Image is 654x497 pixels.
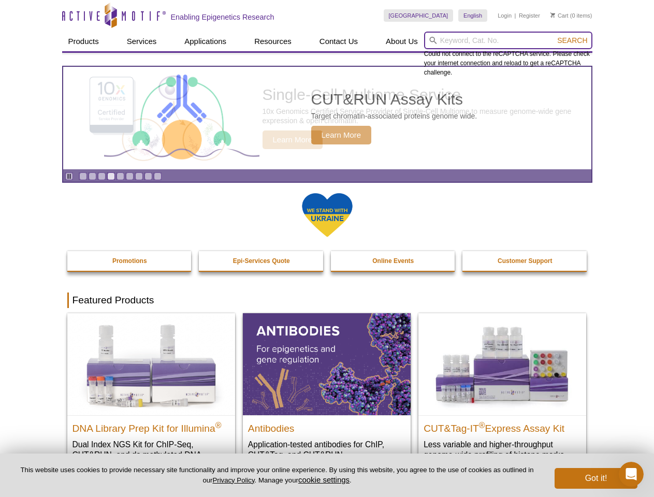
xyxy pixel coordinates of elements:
p: Dual Index NGS Kit for ChIP-Seq, CUT&RUN, and ds methylated DNA assays. [72,439,230,471]
a: Toggle autoplay [65,172,73,180]
h2: Featured Products [67,293,587,308]
article: CUT&RUN Assay Kits [63,67,591,169]
a: English [458,9,487,22]
img: We Stand With Ukraine [301,192,353,238]
a: Go to slide 8 [144,172,152,180]
button: cookie settings [298,475,350,484]
li: | [515,9,516,22]
h2: CUT&Tag-IT Express Assay Kit [424,418,581,434]
a: DNA Library Prep Kit for Illumina DNA Library Prep Kit for Illumina® Dual Index NGS Kit for ChIP-... [67,313,235,480]
a: Contact Us [313,32,364,51]
a: Go to slide 7 [135,172,143,180]
a: Epi-Services Quote [199,251,324,271]
button: Got it! [555,468,637,489]
span: Search [557,36,587,45]
a: CUT&Tag-IT® Express Assay Kit CUT&Tag-IT®Express Assay Kit Less variable and higher-throughput ge... [418,313,586,470]
img: CUT&Tag-IT® Express Assay Kit [418,313,586,415]
strong: Customer Support [498,257,552,265]
strong: Epi-Services Quote [233,257,290,265]
input: Keyword, Cat. No. [424,32,592,49]
a: Go to slide 5 [117,172,124,180]
a: Products [62,32,105,51]
a: Privacy Policy [212,476,254,484]
button: Search [554,36,590,45]
li: (0 items) [550,9,592,22]
a: Go to slide 3 [98,172,106,180]
a: Go to slide 9 [154,172,162,180]
a: Go to slide 2 [89,172,96,180]
p: This website uses cookies to provide necessary site functionality and improve your online experie... [17,465,537,485]
a: Go to slide 6 [126,172,134,180]
a: Go to slide 1 [79,172,87,180]
img: CUT&RUN Assay Kits [104,71,259,166]
a: Online Events [331,251,456,271]
a: About Us [380,32,424,51]
h2: CUT&RUN Assay Kits [311,92,477,107]
h2: DNA Library Prep Kit for Illumina [72,418,230,434]
strong: Promotions [112,257,147,265]
h2: Enabling Epigenetics Research [171,12,274,22]
img: DNA Library Prep Kit for Illumina [67,313,235,415]
a: Go to slide 4 [107,172,115,180]
div: Could not connect to the reCAPTCHA service. Please check your internet connection and reload to g... [424,32,592,77]
iframe: Intercom live chat [619,462,644,487]
p: Target chromatin-associated proteins genome wide. [311,111,477,121]
img: Your Cart [550,12,555,18]
a: Customer Support [462,251,588,271]
a: Cart [550,12,569,19]
sup: ® [215,420,222,429]
sup: ® [479,420,485,429]
a: Applications [178,32,232,51]
a: Register [519,12,540,19]
a: CUT&RUN Assay Kits CUT&RUN Assay Kits Target chromatin-associated proteins genome wide. Learn More [63,67,591,169]
a: Services [121,32,163,51]
h2: Antibodies [248,418,405,434]
a: [GEOGRAPHIC_DATA] [384,9,454,22]
a: All Antibodies Antibodies Application-tested antibodies for ChIP, CUT&Tag, and CUT&RUN. [243,313,411,470]
a: Login [498,12,512,19]
a: Resources [248,32,298,51]
span: Learn More [311,126,372,144]
strong: Online Events [372,257,414,265]
p: Less variable and higher-throughput genome-wide profiling of histone marks​. [424,439,581,460]
p: Application-tested antibodies for ChIP, CUT&Tag, and CUT&RUN. [248,439,405,460]
a: Promotions [67,251,193,271]
img: All Antibodies [243,313,411,415]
